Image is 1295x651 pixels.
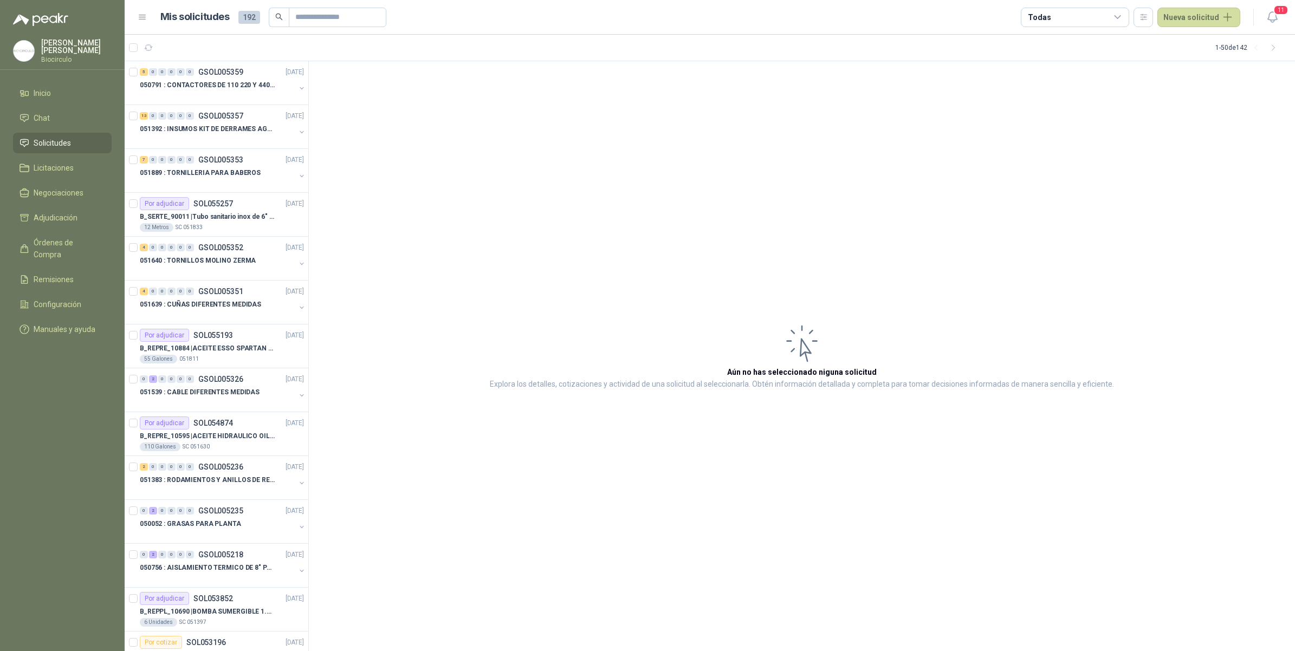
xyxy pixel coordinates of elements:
[140,373,306,407] a: 0 2 0 0 0 0 GSOL005326[DATE] 051539 : CABLE DIFERENTES MEDIDAS
[167,112,176,120] div: 0
[186,639,226,646] p: SOL053196
[140,551,148,558] div: 0
[149,68,157,76] div: 0
[177,156,185,164] div: 0
[177,244,185,251] div: 0
[177,112,185,120] div: 0
[140,460,306,495] a: 2 0 0 0 0 0 GSOL005236[DATE] 051383 : RODAMIENTOS Y ANILLOS DE RETENCION RUEDAS
[34,298,81,310] span: Configuración
[140,548,306,583] a: 0 2 0 0 0 0 GSOL005218[DATE] 050756 : AISLAMIENTO TERMICO DE 8" PARA TUBERIA
[183,442,210,451] p: SC 051630
[198,507,243,515] p: GSOL005235
[167,375,176,383] div: 0
[186,156,194,164] div: 0
[140,375,148,383] div: 0
[140,592,189,605] div: Por adjudicar
[198,112,243,120] p: GSOL005357
[149,375,157,383] div: 2
[158,156,166,164] div: 0
[13,232,112,265] a: Órdenes de Compra
[149,463,157,471] div: 0
[34,237,101,261] span: Órdenes de Compra
[140,519,241,529] p: 050052 : GRASAS PARA PLANTA
[34,87,51,99] span: Inicio
[13,183,112,203] a: Negociaciones
[286,287,304,297] p: [DATE]
[490,378,1114,391] p: Explora los detalles, cotizaciones y actividad de una solicitud al seleccionarla. Obtén informaci...
[275,13,283,21] span: search
[177,288,185,295] div: 0
[140,442,180,451] div: 110 Galones
[158,507,166,515] div: 0
[158,551,166,558] div: 0
[167,68,176,76] div: 0
[198,288,243,295] p: GSOL005351
[140,288,148,295] div: 4
[140,507,148,515] div: 0
[286,243,304,253] p: [DATE]
[125,324,308,368] a: Por adjudicarSOL055193[DATE] B_REPRE_10884 |ACEITE ESSO SPARTAN EP 22055 Galones051811
[167,551,176,558] div: 0
[158,112,166,120] div: 0
[140,212,275,222] p: B_SERTE_90011 | Tubo sanitario inox de 6" con ferula
[13,133,112,153] a: Solicitudes
[177,463,185,471] div: 0
[140,153,306,188] a: 7 0 0 0 0 0 GSOL005353[DATE] 051889 : TORNILLERIA PARA BABEROS
[160,9,230,25] h1: Mis solicitudes
[193,331,233,339] p: SOL055193
[198,375,243,383] p: GSOL005326
[193,419,233,427] p: SOL054874
[176,223,203,232] p: SC 051833
[140,355,177,363] div: 55 Galones
[186,463,194,471] div: 0
[34,137,71,149] span: Solicitudes
[158,68,166,76] div: 0
[1028,11,1051,23] div: Todas
[167,288,176,295] div: 0
[140,636,182,649] div: Por cotizar
[140,241,306,276] a: 4 0 0 0 0 0 GSOL005352[DATE] 051640 : TORNILLOS MOLINO ZERMA
[140,168,261,178] p: 051889 : TORNILLERIA PARA BABEROS
[179,355,199,363] p: 051811
[125,412,308,456] a: Por adjudicarSOL054874[DATE] B_REPRE_10595 |ACEITE HIDRAULICO OIL 68110 GalonesSC 051630
[1262,8,1282,27] button: 11
[125,193,308,237] a: Por adjudicarSOL055257[DATE] B_SERTE_90011 |Tubo sanitario inox de 6" con ferula12 MetrosSC 051833
[167,463,176,471] div: 0
[158,375,166,383] div: 0
[149,551,157,558] div: 2
[186,375,194,383] div: 0
[140,563,275,573] p: 050756 : AISLAMIENTO TERMICO DE 8" PARA TUBERIA
[193,200,233,207] p: SOL055257
[177,551,185,558] div: 0
[13,108,112,128] a: Chat
[286,330,304,341] p: [DATE]
[13,13,68,26] img: Logo peakr
[1157,8,1240,27] button: Nueva solicitud
[34,187,83,199] span: Negociaciones
[286,637,304,648] p: [DATE]
[140,607,275,617] p: B_REPPL_10690 | BOMBA SUMERGIBLE 1.5 HP PEDROYO110 VOLTIOS
[140,463,148,471] div: 2
[186,507,194,515] div: 0
[177,507,185,515] div: 0
[34,274,74,285] span: Remisiones
[286,155,304,165] p: [DATE]
[149,112,157,120] div: 0
[125,588,308,632] a: Por adjudicarSOL053852[DATE] B_REPPL_10690 |BOMBA SUMERGIBLE 1.5 HP PEDROYO110 VOLTIOS6 UnidadesS...
[140,109,306,144] a: 13 0 0 0 0 0 GSOL005357[DATE] 051392 : INSUMOS KIT DE DERRAMES AGOSTO 2025
[140,475,275,485] p: 051383 : RODAMIENTOS Y ANILLOS DE RETENCION RUEDAS
[140,343,275,354] p: B_REPRE_10884 | ACEITE ESSO SPARTAN EP 220
[140,431,275,441] p: B_REPRE_10595 | ACEITE HIDRAULICO OIL 68
[13,207,112,228] a: Adjudicación
[286,418,304,428] p: [DATE]
[186,112,194,120] div: 0
[286,462,304,472] p: [DATE]
[286,111,304,121] p: [DATE]
[41,39,112,54] p: [PERSON_NAME] [PERSON_NAME]
[198,156,243,164] p: GSOL005353
[13,294,112,315] a: Configuración
[286,374,304,385] p: [DATE]
[286,550,304,560] p: [DATE]
[177,375,185,383] div: 0
[198,463,243,471] p: GSOL005236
